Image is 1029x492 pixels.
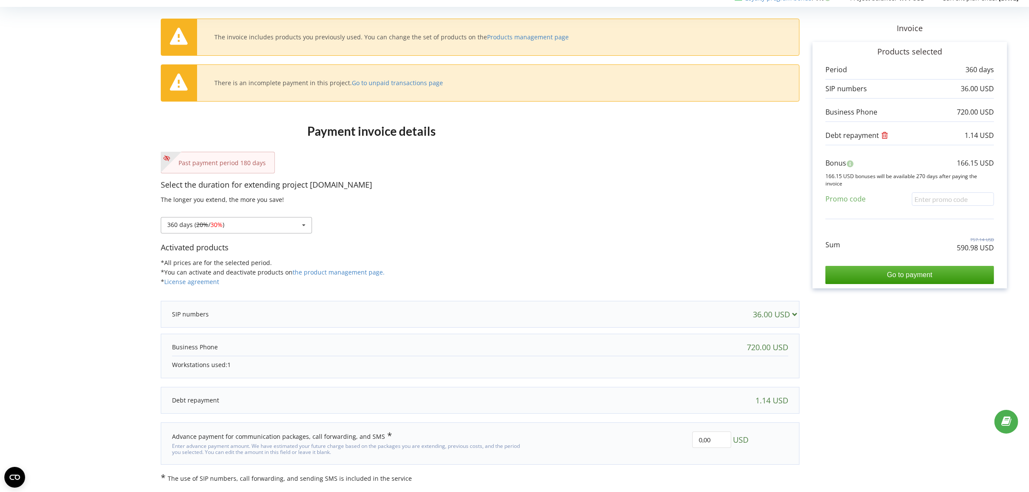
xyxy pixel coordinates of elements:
div: 36.00 USD [753,310,801,319]
p: 36.00 USD [961,84,994,94]
p: Products selected [825,46,994,58]
p: Activated products [161,242,800,253]
p: Promo code [825,194,866,204]
h1: Payment invoice details [161,110,583,152]
p: SIP numbers [825,84,867,94]
button: Open CMP widget [4,467,25,488]
p: Workstations used: [172,361,788,369]
p: 757.14 USD [957,236,994,243]
p: 166.15 USD [957,158,994,168]
p: SIP numbers [172,310,209,319]
p: Debt repayment [172,396,219,405]
p: Debt repayment [825,131,890,141]
p: Bonus [825,158,846,168]
p: Business Phone [172,343,218,351]
span: *All prices are for the selected period. [161,259,272,267]
a: Go to unpaid transactions page [352,79,443,87]
span: 1 [227,361,231,369]
a: License agreement [164,278,219,286]
div: 720.00 USD [747,343,788,351]
p: 360 days [965,65,994,75]
a: Products management page [487,33,569,41]
s: 20% [196,220,208,229]
span: *You can activate and deactivate products on [161,268,385,276]
p: 1.14 USD [965,131,994,141]
p: Business Phone [825,107,877,117]
p: Select the duration for extending project [DOMAIN_NAME] [161,179,800,191]
div: Advance payment for communication packages, call forwarding, and SMS [172,431,392,441]
p: Period [825,65,847,75]
div: There is an incomplete payment in this project. [214,79,443,87]
p: 720.00 USD [957,107,994,117]
span: 30% [210,220,223,229]
span: USD [733,431,749,448]
p: Past payment period 180 days [170,159,266,167]
input: Enter promo code [912,192,994,206]
p: Invoice [800,23,1020,34]
div: 360 days ( / ) [167,222,224,228]
a: the product management page. [293,268,385,276]
div: The invoice includes products you previously used. You can change the set of products on the [214,33,569,41]
div: 1.14 USD [755,396,788,405]
p: 590.98 USD [957,243,994,253]
p: The use of SIP numbers, call forwarding, and sending SMS is included in the service [161,473,800,483]
span: The longer you extend, the more you save! [161,195,284,204]
input: Go to payment [825,266,994,284]
div: Enter advance payment amount. We have estimated your future charge based on the packages you are ... [172,441,529,456]
p: 166.15 USD bonuses will be available 270 days after paying the invoice [825,173,994,187]
p: Sum [825,240,840,250]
